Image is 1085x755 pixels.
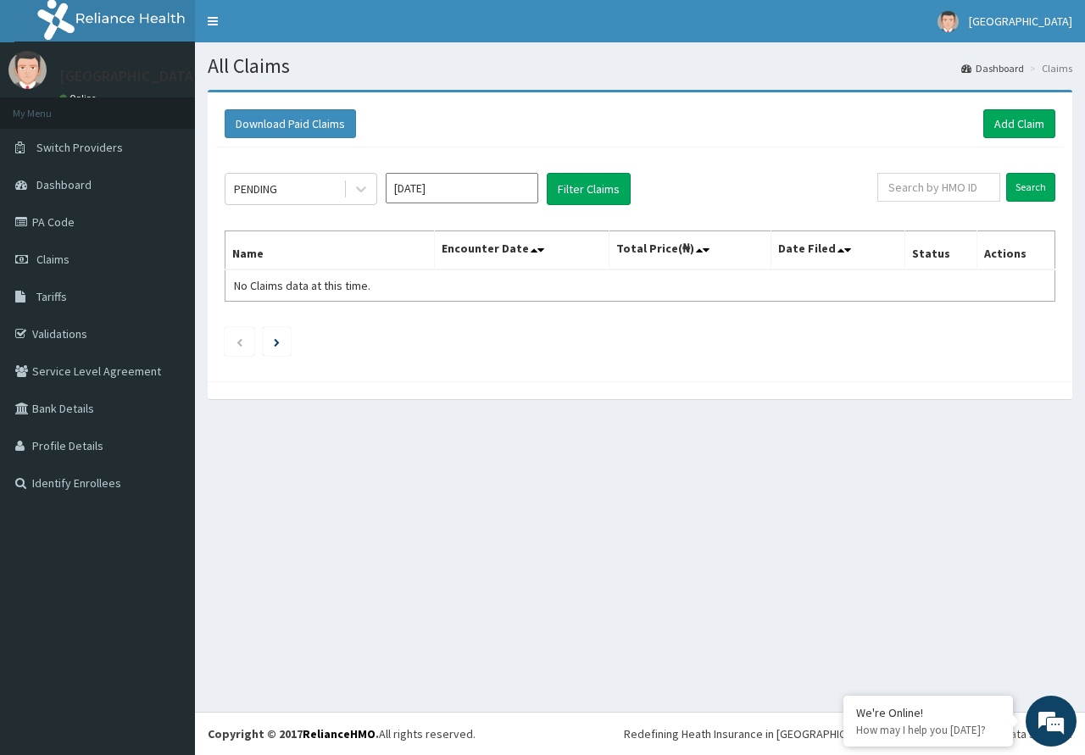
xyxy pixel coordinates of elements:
img: User Image [938,11,959,32]
button: Download Paid Claims [225,109,356,138]
button: Filter Claims [547,173,631,205]
p: [GEOGRAPHIC_DATA] [59,69,199,84]
input: Select Month and Year [386,173,538,203]
a: Next page [274,334,280,349]
img: User Image [8,51,47,89]
th: Status [904,231,976,270]
th: Date Filed [771,231,904,270]
span: Claims [36,252,70,267]
th: Name [225,231,435,270]
span: [GEOGRAPHIC_DATA] [969,14,1072,29]
li: Claims [1026,61,1072,75]
a: Add Claim [983,109,1055,138]
p: How may I help you today? [856,723,1000,737]
th: Encounter Date [434,231,609,270]
input: Search [1006,173,1055,202]
span: Tariffs [36,289,67,304]
a: Dashboard [961,61,1024,75]
a: Previous page [236,334,243,349]
footer: All rights reserved. [195,712,1085,755]
a: Online [59,92,100,104]
div: We're Online! [856,705,1000,720]
span: No Claims data at this time. [234,278,370,293]
span: Dashboard [36,177,92,192]
th: Actions [976,231,1054,270]
span: Switch Providers [36,140,123,155]
a: RelianceHMO [303,726,376,741]
div: PENDING [234,180,277,197]
strong: Copyright © 2017 . [208,726,379,741]
h1: All Claims [208,55,1072,77]
div: Redefining Heath Insurance in [GEOGRAPHIC_DATA] using Telemedicine and Data Science! [624,725,1072,742]
th: Total Price(₦) [609,231,771,270]
input: Search by HMO ID [877,173,1000,202]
